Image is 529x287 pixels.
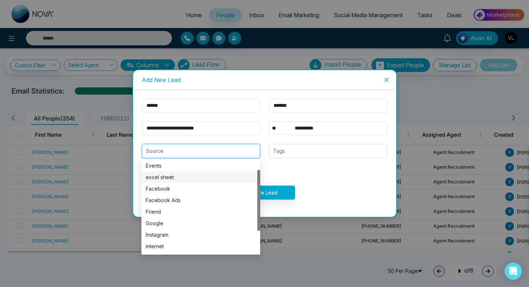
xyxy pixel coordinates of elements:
[141,172,260,183] div: excel sheet
[146,242,256,250] div: internet
[141,206,260,218] div: Friend
[141,160,260,172] div: Events
[234,186,295,200] button: Save Lead
[141,252,260,264] div: manual
[146,162,256,170] div: Events
[146,208,256,216] div: Friend
[377,70,396,90] button: Close
[141,241,260,252] div: internet
[141,229,260,241] div: Instagram
[384,77,389,83] span: close
[146,196,256,204] div: Facebook Ads
[141,218,260,229] div: Google
[505,263,522,280] div: Open Intercom Messenger
[146,231,256,239] div: Instagram
[142,76,388,84] div: Add New Lead
[146,173,256,181] div: excel sheet
[146,219,256,227] div: Google
[146,185,256,193] div: Facebook
[141,195,260,206] div: Facebook Ads
[141,183,260,195] div: Facebook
